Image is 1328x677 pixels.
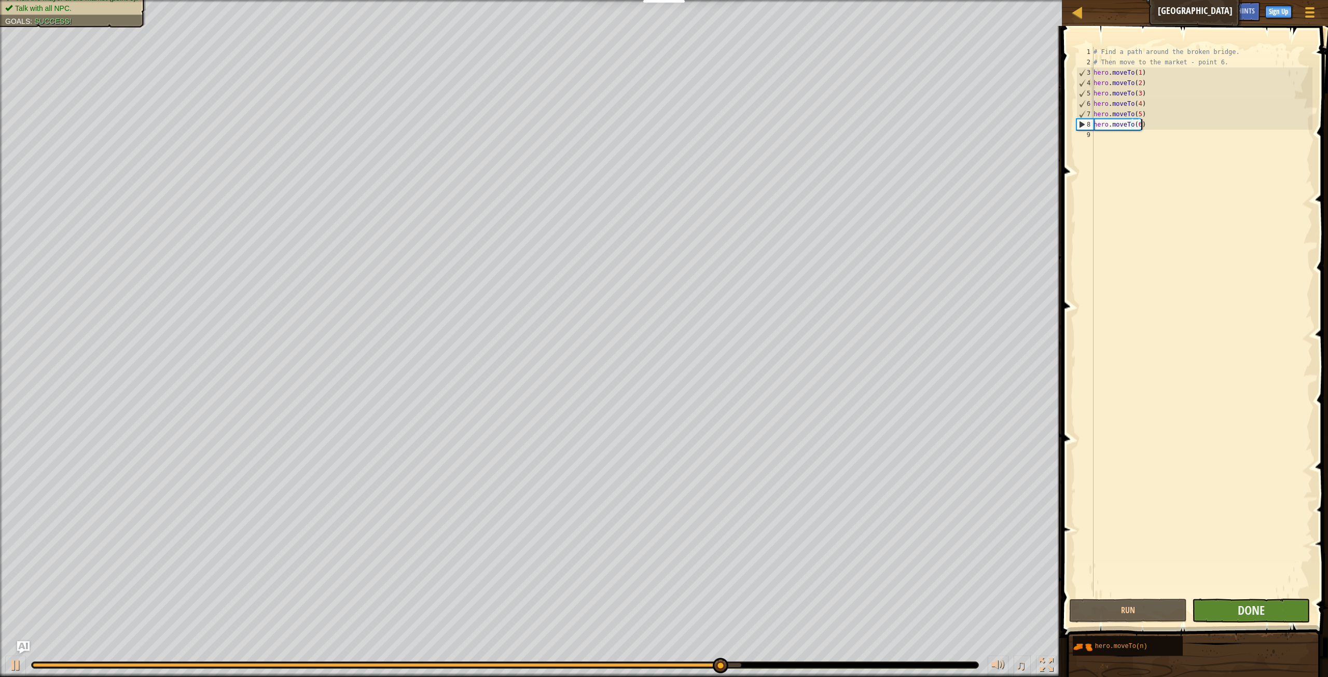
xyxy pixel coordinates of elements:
span: Hints [1238,6,1255,16]
span: hero.moveTo(n) [1095,643,1147,650]
span: Goals [5,17,30,25]
span: Done [1238,602,1265,618]
button: Run [1069,599,1187,623]
div: 5 [1077,88,1094,99]
span: Talk with all NPC. [15,4,72,12]
div: 6 [1077,99,1094,109]
span: ♫ [1016,657,1026,673]
li: Talk with all NPC. [5,3,138,13]
div: 1 [1076,47,1094,57]
button: Toggle fullscreen [1036,656,1057,677]
span: : [30,17,34,25]
button: ♫ [1014,656,1031,677]
button: Ask AI [1205,2,1233,21]
span: Success! [34,17,72,25]
div: 7 [1077,109,1094,119]
button: Ctrl + P: Play [5,656,26,677]
button: Ask AI [17,641,30,654]
button: Done [1192,599,1310,623]
img: portrait.png [1073,637,1092,657]
button: Sign Up [1265,6,1292,18]
div: 8 [1077,119,1094,130]
button: Adjust volume [988,656,1008,677]
div: 9 [1076,130,1094,140]
div: 4 [1077,78,1094,88]
div: 3 [1077,67,1094,78]
button: Show game menu [1297,2,1323,26]
span: Ask AI [1210,6,1227,16]
div: 2 [1076,57,1094,67]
